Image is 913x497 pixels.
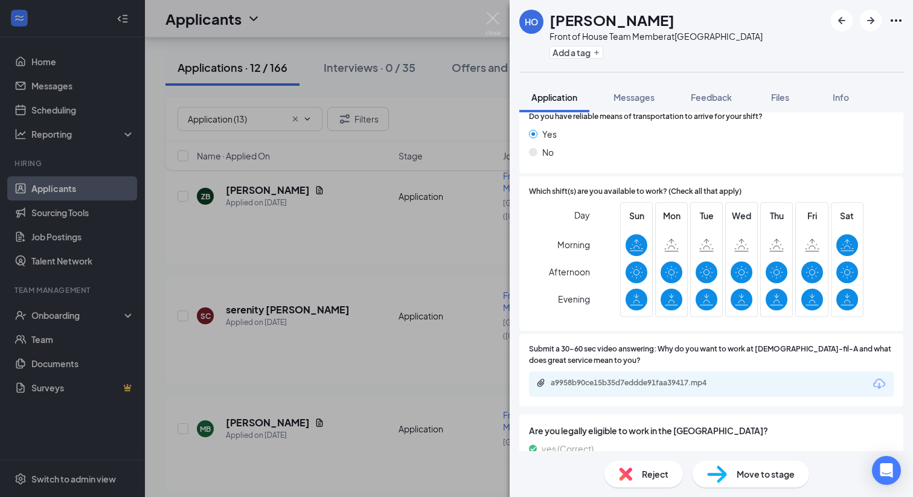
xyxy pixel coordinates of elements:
svg: Plus [593,49,600,56]
span: Sun [626,209,647,222]
span: Files [771,92,789,103]
div: HO [525,16,538,28]
span: Day [574,208,590,222]
span: Feedback [691,92,732,103]
svg: Paperclip [536,378,546,388]
span: Move to stage [737,467,795,481]
span: yes (Correct) [542,442,594,455]
svg: Ellipses [889,13,903,28]
span: Evening [558,288,590,310]
span: Which shift(s) are you available to work? (Check all that apply) [529,186,742,197]
span: Sat [836,209,858,222]
span: Are you legally eligible to work in the [GEOGRAPHIC_DATA]? [529,424,894,437]
span: Do you have reliable means of transportation to arrive for your shift? [529,111,763,123]
div: Front of House Team Member at [GEOGRAPHIC_DATA] [549,30,763,42]
span: Info [833,92,849,103]
span: Yes [542,127,557,141]
h1: [PERSON_NAME] [549,10,674,30]
button: PlusAdd a tag [549,46,603,59]
svg: ArrowRight [863,13,878,28]
span: Reject [642,467,668,481]
span: Messages [613,92,655,103]
span: Fri [801,209,823,222]
span: Thu [766,209,787,222]
span: No [542,146,554,159]
span: Tue [696,209,717,222]
svg: Download [872,377,886,391]
a: Paperclipa9958b90ce15b35d7eddde91faa39417.mp4 [536,378,732,390]
div: Open Intercom Messenger [872,456,901,485]
span: Application [531,92,577,103]
span: Mon [661,209,682,222]
div: a9958b90ce15b35d7eddde91faa39417.mp4 [551,378,720,388]
svg: ArrowLeftNew [835,13,849,28]
span: Wed [731,209,752,222]
span: Morning [557,234,590,255]
button: ArrowRight [860,10,882,31]
span: Submit a 30–60 sec video answering: Why do you want to work at [DEMOGRAPHIC_DATA]-fil-A and what ... [529,344,894,367]
button: ArrowLeftNew [831,10,853,31]
span: Afternoon [549,261,590,283]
